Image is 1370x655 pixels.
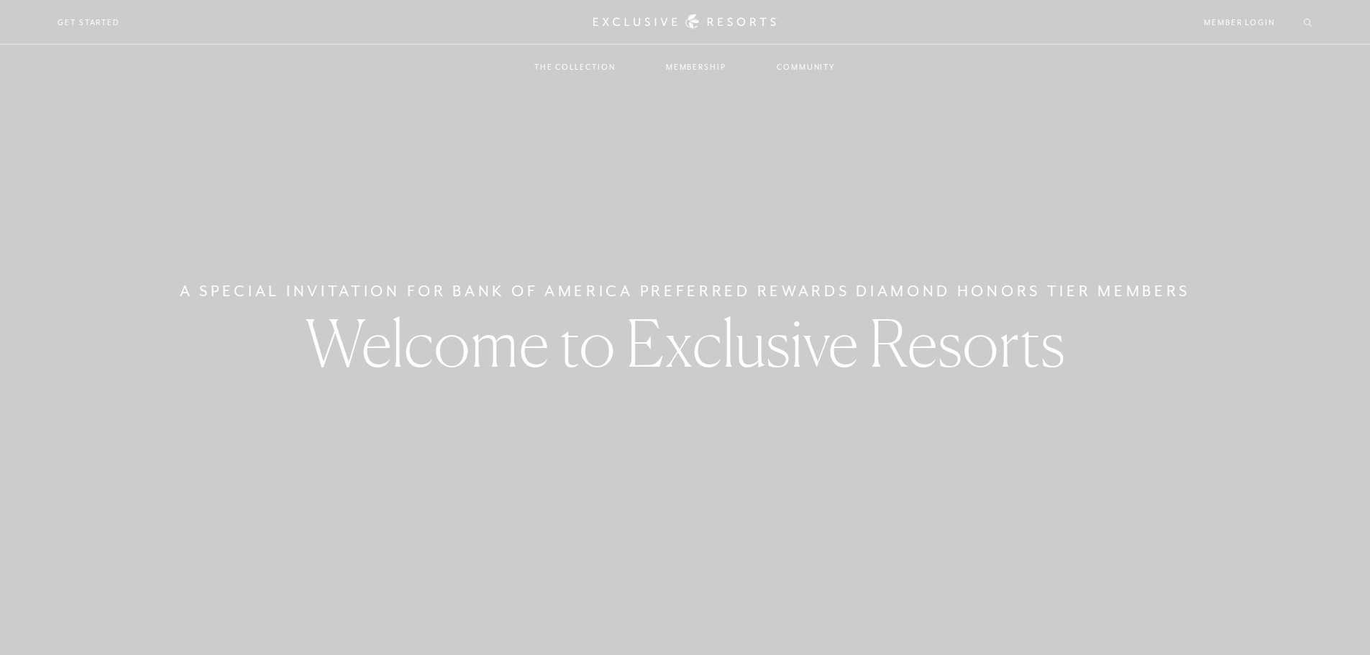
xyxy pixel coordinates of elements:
h6: A Special Invitation For Bank of America Preferred Rewards Diamond Honors Tier Members [180,280,1190,303]
h1: Welcome to Exclusive Resorts [305,311,1065,375]
a: Member Login [1204,16,1275,29]
a: Membership [652,46,741,88]
a: Community [762,46,850,88]
a: The Collection [520,46,630,88]
a: Get Started [58,16,120,29]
